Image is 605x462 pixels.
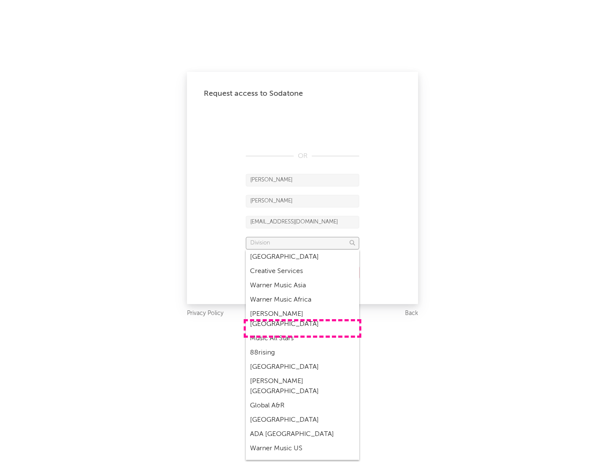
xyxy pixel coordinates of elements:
[246,331,359,346] div: Music All Stars
[246,427,359,441] div: ADA [GEOGRAPHIC_DATA]
[246,413,359,427] div: [GEOGRAPHIC_DATA]
[405,308,418,319] a: Back
[246,216,359,228] input: Email
[246,278,359,293] div: Warner Music Asia
[246,441,359,456] div: Warner Music US
[246,151,359,161] div: OR
[246,346,359,360] div: 88rising
[204,89,401,99] div: Request access to Sodatone
[246,250,359,264] div: [GEOGRAPHIC_DATA]
[246,374,359,399] div: [PERSON_NAME] [GEOGRAPHIC_DATA]
[246,360,359,374] div: [GEOGRAPHIC_DATA]
[246,264,359,278] div: Creative Services
[246,174,359,186] input: First Name
[187,308,224,319] a: Privacy Policy
[246,399,359,413] div: Global A&R
[246,195,359,207] input: Last Name
[246,237,359,249] input: Division
[246,307,359,331] div: [PERSON_NAME] [GEOGRAPHIC_DATA]
[246,293,359,307] div: Warner Music Africa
